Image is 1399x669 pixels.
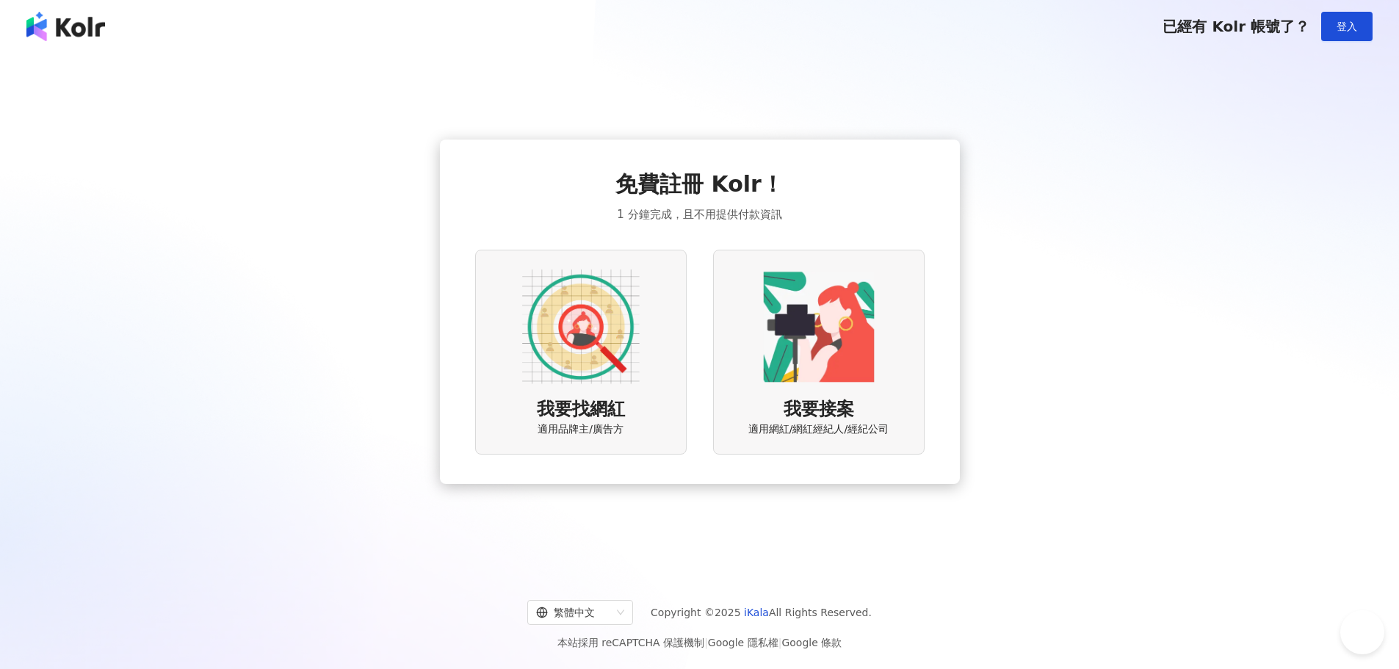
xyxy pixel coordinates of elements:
a: Google 條款 [781,637,842,648]
span: 我要找網紅 [537,397,625,422]
span: 我要接案 [784,397,854,422]
img: logo [26,12,105,41]
iframe: Help Scout Beacon - Open [1340,610,1384,654]
span: 適用品牌主/廣告方 [538,422,623,437]
span: 登入 [1337,21,1357,32]
span: 適用網紅/網紅經紀人/經紀公司 [748,422,889,437]
span: 已經有 Kolr 帳號了？ [1163,18,1309,35]
span: 本站採用 reCAPTCHA 保護機制 [557,634,842,651]
div: 繁體中文 [536,601,611,624]
span: Copyright © 2025 All Rights Reserved. [651,604,872,621]
img: AD identity option [522,268,640,386]
a: Google 隱私權 [708,637,778,648]
img: KOL identity option [760,268,878,386]
button: 登入 [1321,12,1373,41]
span: 免費註冊 Kolr！ [615,169,784,200]
span: | [778,637,782,648]
span: 1 分鐘完成，且不用提供付款資訊 [617,206,781,223]
span: | [704,637,708,648]
a: iKala [744,607,769,618]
